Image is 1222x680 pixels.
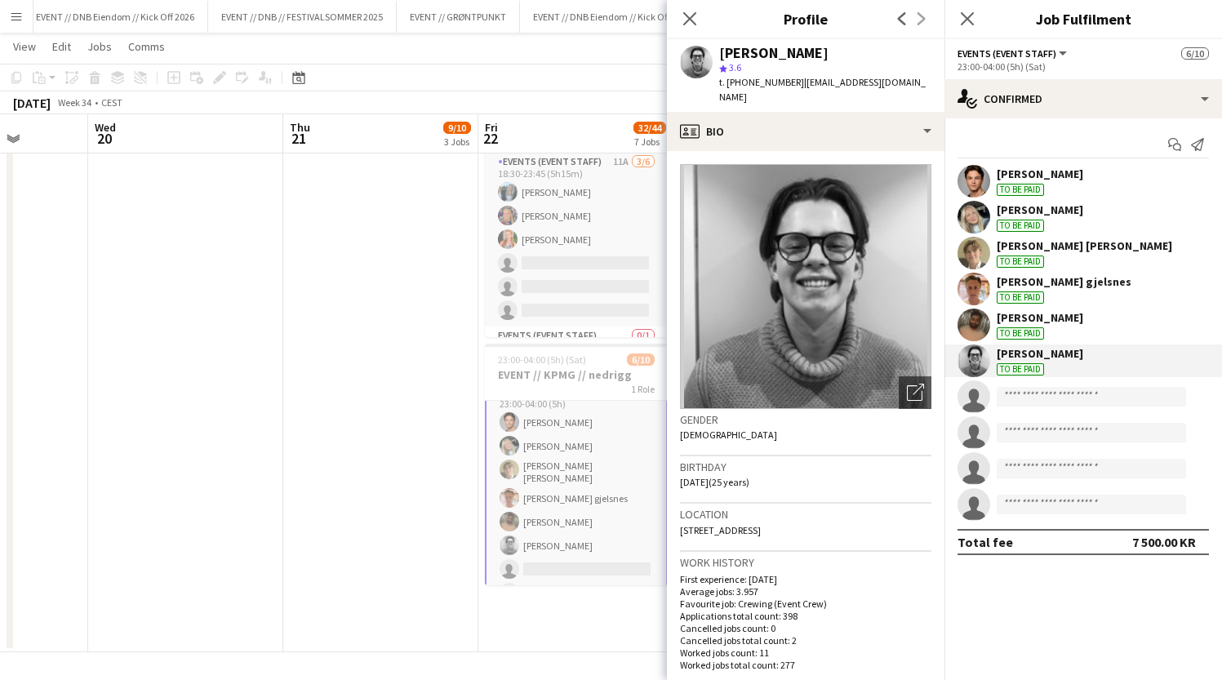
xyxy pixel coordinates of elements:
[680,659,931,671] p: Worked jobs total count: 277
[680,429,777,441] span: [DEMOGRAPHIC_DATA]
[958,534,1013,550] div: Total fee
[95,120,116,135] span: Wed
[680,610,931,622] p: Applications total count: 398
[719,46,829,60] div: [PERSON_NAME]
[7,36,42,57] a: View
[997,291,1044,304] div: To be paid
[485,153,668,327] app-card-role: Events (Event Staff)11A3/618:30-23:45 (5h15m)[PERSON_NAME][PERSON_NAME][PERSON_NAME]
[680,598,931,610] p: Favourite job: Crewing (Event Crew)
[287,129,310,148] span: 21
[997,327,1044,340] div: To be paid
[1132,534,1196,550] div: 7 500.00 KR
[899,376,931,409] div: Open photos pop-in
[520,1,684,33] button: EVENT // DNB Eiendom // Kick Off
[1181,47,1209,60] span: 6/10
[958,60,1209,73] div: 23:00-04:00 (5h) (Sat)
[680,622,931,634] p: Cancelled jobs count: 0
[627,353,655,366] span: 6/10
[498,353,586,366] span: 23:00-04:00 (5h) (Sat)
[482,129,498,148] span: 22
[680,476,749,488] span: [DATE] (25 years)
[23,1,208,33] button: EVENT // DNB Eiendom // Kick Off 2026
[680,164,931,409] img: Crew avatar or photo
[54,96,95,109] span: Week 34
[443,122,471,134] span: 9/10
[719,76,926,103] span: | [EMAIL_ADDRESS][DOMAIN_NAME]
[13,39,36,54] span: View
[631,383,655,395] span: 1 Role
[997,202,1083,217] div: [PERSON_NAME]
[485,381,668,658] app-card-role: Events (Event Staff)9I3A6/1023:00-04:00 (5h)[PERSON_NAME][PERSON_NAME][PERSON_NAME] [PERSON_NAME]...
[680,634,931,647] p: Cancelled jobs total count: 2
[997,274,1131,289] div: [PERSON_NAME] gjelsnes
[958,47,1056,60] span: Events (Event Staff)
[485,327,668,382] app-card-role: Events (Event Staff)0/1
[719,76,804,88] span: t. [PHONE_NUMBER]
[667,8,944,29] h3: Profile
[290,120,310,135] span: Thu
[997,220,1044,232] div: To be paid
[997,346,1083,361] div: [PERSON_NAME]
[634,136,665,148] div: 7 Jobs
[944,79,1222,118] div: Confirmed
[997,363,1044,376] div: To be paid
[680,585,931,598] p: Average jobs: 3.957
[101,96,122,109] div: CEST
[997,184,1044,196] div: To be paid
[92,129,116,148] span: 20
[485,367,668,382] h3: EVENT // KPMG // nedrigg
[958,47,1069,60] button: Events (Event Staff)
[680,524,761,536] span: [STREET_ADDRESS]
[633,122,666,134] span: 32/44
[680,573,931,585] p: First experience: [DATE]
[680,507,931,522] h3: Location
[680,555,931,570] h3: Work history
[128,39,165,54] span: Comms
[46,36,78,57] a: Edit
[667,112,944,151] div: Bio
[680,647,931,659] p: Worked jobs count: 11
[485,96,668,337] app-job-card: 18:30-04:00 (9h30m) (Sat)3/7EVENT // KPMG // Aktiviteter2 RolesEvents (Event Staff)11A3/618:30-23...
[680,460,931,474] h3: Birthday
[397,1,520,33] button: EVENT // GRØNTPUNKT
[81,36,118,57] a: Jobs
[997,256,1044,268] div: To be paid
[122,36,171,57] a: Comms
[444,136,470,148] div: 3 Jobs
[87,39,112,54] span: Jobs
[997,238,1172,253] div: [PERSON_NAME] [PERSON_NAME]
[485,344,668,585] app-job-card: 23:00-04:00 (5h) (Sat)6/10EVENT // KPMG // nedrigg1 RoleEvents (Event Staff)9I3A6/1023:00-04:00 (...
[13,95,51,111] div: [DATE]
[997,310,1083,325] div: [PERSON_NAME]
[52,39,71,54] span: Edit
[944,8,1222,29] h3: Job Fulfilment
[997,167,1083,181] div: [PERSON_NAME]
[485,120,498,135] span: Fri
[208,1,397,33] button: EVENT // DNB // FESTIVALSOMMER 2025
[680,412,931,427] h3: Gender
[729,61,741,73] span: 3.6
